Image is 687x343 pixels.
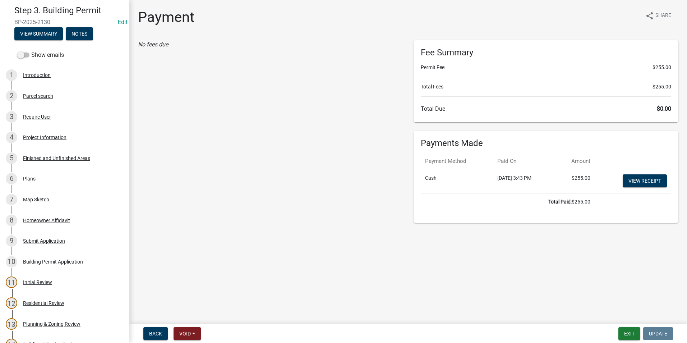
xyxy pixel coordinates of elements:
[66,27,93,40] button: Notes
[655,12,671,20] span: Share
[493,153,555,170] th: Paid On
[6,235,17,247] div: 9
[421,105,671,112] h6: Total Due
[23,176,36,181] div: Plans
[23,197,49,202] div: Map Sketch
[23,114,51,119] div: Require User
[14,5,124,16] h4: Step 3. Building Permit
[618,327,640,340] button: Exit
[6,69,17,81] div: 1
[23,135,66,140] div: Project Information
[653,83,671,91] span: $255.00
[6,256,17,267] div: 10
[6,132,17,143] div: 4
[66,31,93,37] wm-modal-confirm: Notes
[421,47,671,58] h6: Fee Summary
[649,331,667,337] span: Update
[555,170,595,193] td: $255.00
[653,64,671,71] span: $255.00
[640,9,677,23] button: shareShare
[6,297,17,309] div: 12
[138,41,170,48] i: No fees due.
[6,111,17,123] div: 3
[421,153,493,170] th: Payment Method
[6,90,17,102] div: 2
[143,327,168,340] button: Back
[14,27,63,40] button: View Summary
[23,280,52,285] div: Initial Review
[118,19,128,26] a: Edit
[23,156,90,161] div: Finished and Unfinished Areas
[6,215,17,226] div: 8
[555,153,595,170] th: Amount
[6,194,17,205] div: 7
[23,321,80,326] div: Planning & Zoning Review
[548,199,572,205] b: Total Paid:
[23,93,53,99] div: Parcel search
[23,73,51,78] div: Introduction
[643,327,673,340] button: Update
[421,193,595,210] td: $255.00
[421,170,493,193] td: Cash
[14,19,115,26] span: BP-2025-2130
[174,327,201,340] button: Void
[6,173,17,184] div: 6
[149,331,162,337] span: Back
[6,152,17,164] div: 5
[17,51,64,59] label: Show emails
[645,12,654,20] i: share
[421,138,671,148] h6: Payments Made
[493,170,555,193] td: [DATE] 3:43 PM
[421,64,671,71] li: Permit Fee
[657,105,671,112] span: $0.00
[6,318,17,330] div: 13
[138,9,194,26] h1: Payment
[23,259,83,264] div: Building Permit Application
[23,301,64,306] div: Residential Review
[6,276,17,288] div: 11
[23,238,65,243] div: Submit Application
[14,31,63,37] wm-modal-confirm: Summary
[118,19,128,26] wm-modal-confirm: Edit Application Number
[421,83,671,91] li: Total Fees
[23,218,70,223] div: Homeowner Affidavit
[179,331,191,337] span: Void
[623,174,667,187] a: View receipt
